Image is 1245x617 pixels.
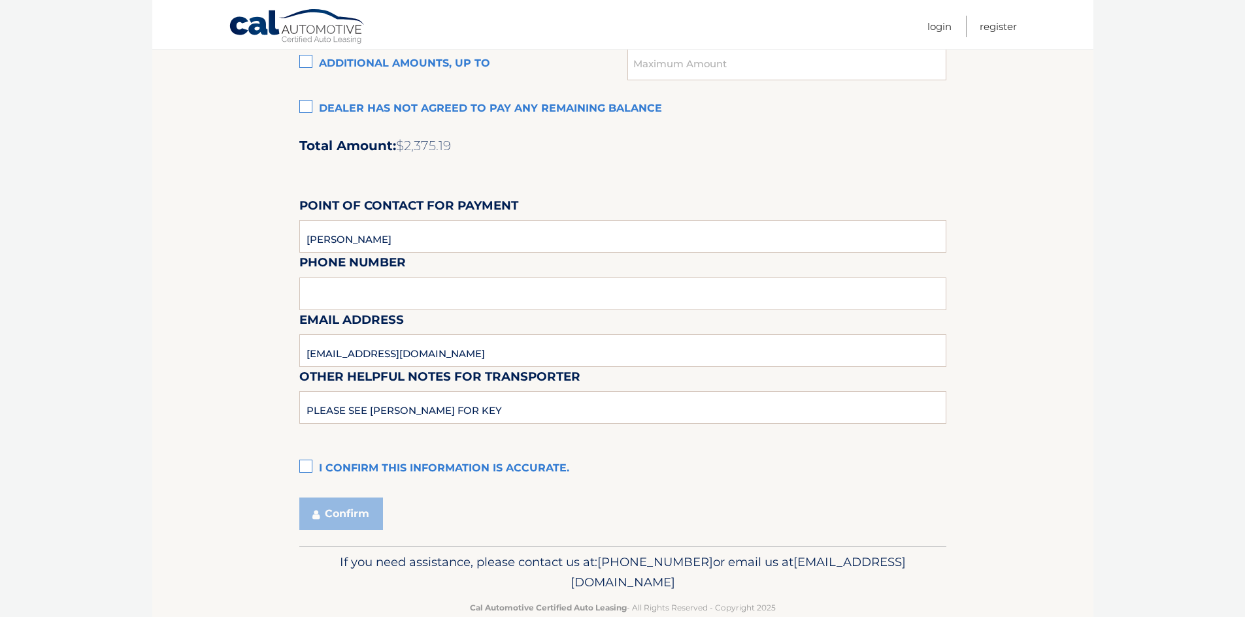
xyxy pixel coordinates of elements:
[299,138,946,154] h2: Total Amount:
[308,601,938,614] p: - All Rights Reserved - Copyright 2025
[299,456,946,482] label: I confirm this information is accurate.
[308,552,938,593] p: If you need assistance, please contact us at: or email us at
[299,310,404,334] label: Email Address
[597,554,713,569] span: [PHONE_NUMBER]
[299,367,580,391] label: Other helpful notes for transporter
[229,8,366,46] a: Cal Automotive
[396,138,451,153] span: $2,375.19
[470,603,627,612] strong: Cal Automotive Certified Auto Leasing
[299,51,628,77] label: Additional amounts, up to
[299,196,518,220] label: Point of Contact for Payment
[980,16,1017,37] a: Register
[299,96,946,122] label: Dealer has not agreed to pay any remaining balance
[927,16,952,37] a: Login
[299,498,383,530] button: Confirm
[627,48,946,80] input: Maximum Amount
